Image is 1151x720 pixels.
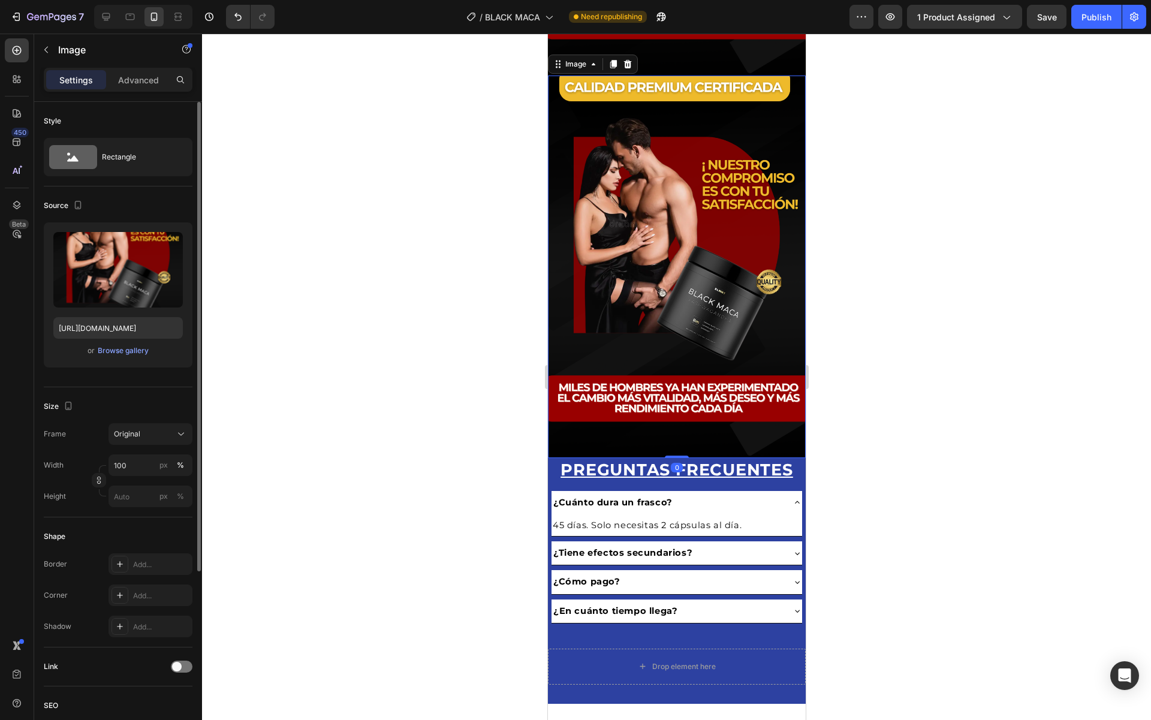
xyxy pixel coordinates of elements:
input: px% [109,454,192,476]
button: 7 [5,5,89,29]
img: preview-image [53,232,183,308]
input: px% [109,486,192,507]
div: % [177,491,184,502]
p: Settings [59,74,93,86]
button: Save [1027,5,1066,29]
button: Browse gallery [97,345,149,357]
div: Publish [1081,11,1111,23]
button: px [173,458,188,472]
p: Image [58,43,160,57]
iframe: Design area [548,34,806,720]
div: Source [44,198,85,214]
button: Publish [1071,5,1122,29]
div: Rectangle [102,143,175,171]
div: Size [44,399,76,415]
div: 450 [11,128,29,137]
div: Open Intercom Messenger [1110,661,1139,690]
div: Style [44,116,61,126]
div: Corner [44,590,68,601]
span: Original [114,429,140,439]
span: or [88,344,95,358]
button: % [156,489,171,504]
div: SEO [44,700,58,711]
div: Add... [133,622,189,632]
div: Border [44,559,67,570]
button: 1 product assigned [907,5,1022,29]
p: 7 [79,10,84,24]
label: Width [44,460,64,471]
label: Frame [44,429,66,439]
div: Shape [44,531,65,542]
input: https://example.com/image.jpg [53,317,183,339]
div: Link [44,661,58,672]
span: / [480,11,483,23]
div: Add... [133,559,189,570]
div: Undo/Redo [226,5,275,29]
div: px [159,491,168,502]
button: px [173,489,188,504]
p: Advanced [118,74,159,86]
button: % [156,458,171,472]
div: Add... [133,591,189,601]
div: % [177,460,184,471]
label: Height [44,491,66,502]
span: Need republishing [581,11,642,22]
span: 1 product assigned [917,11,995,23]
button: Original [109,423,192,445]
span: Save [1037,12,1057,22]
div: px [159,460,168,471]
div: Beta [9,219,29,229]
div: Shadow [44,621,71,632]
div: Browse gallery [98,345,149,356]
span: BLACK MACA [485,11,540,23]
